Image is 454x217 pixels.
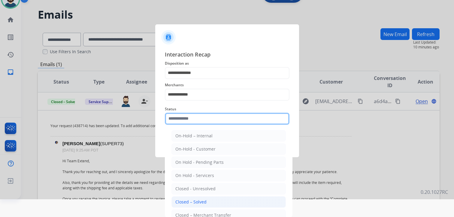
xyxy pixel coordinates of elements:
[175,186,216,192] div: Closed - Unresolved
[175,146,216,152] div: On-Hold - Customer
[421,188,448,196] p: 0.20.1027RC
[175,173,214,179] div: On Hold - Servicers
[175,159,224,165] div: On Hold - Pending Parts
[161,30,176,44] img: contactIcon
[165,50,289,60] span: Interaction Recap
[175,133,213,139] div: On-Hold – Internal
[165,81,289,89] span: Merchants
[175,199,207,205] div: Closed – Solved
[165,60,289,67] span: Disposition as
[165,105,289,113] span: Status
